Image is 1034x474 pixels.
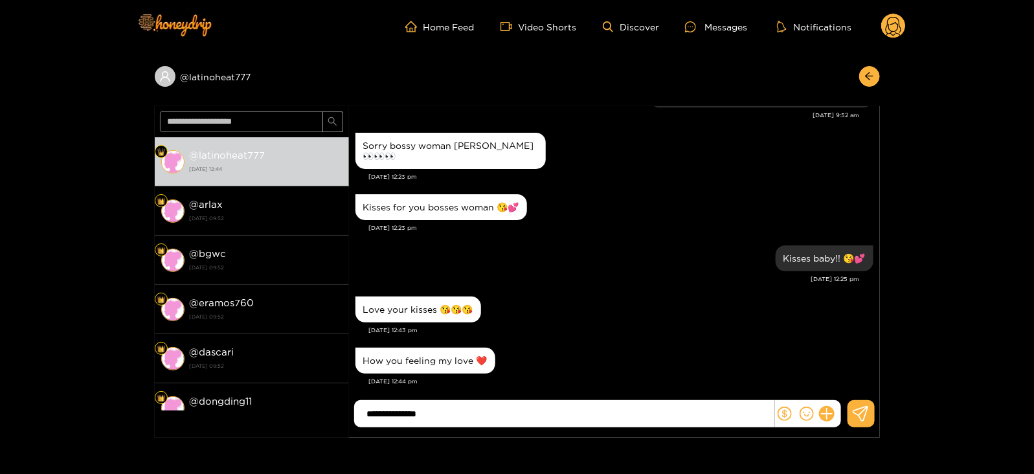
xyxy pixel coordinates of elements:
div: Messages [685,19,747,34]
img: Fan Level [157,247,165,254]
div: Aug. 26, 12:43 pm [355,297,481,322]
a: Video Shorts [500,21,577,32]
button: dollar [775,404,794,423]
span: dollar [778,407,792,421]
strong: @ dascari [190,346,234,357]
img: Fan Level [157,296,165,304]
img: conversation [161,199,185,223]
a: Discover [603,21,659,32]
span: search [328,117,337,128]
strong: @ dongding11 [190,396,253,407]
div: [DATE] 12:25 pm [355,275,860,284]
div: Aug. 26, 12:44 pm [355,348,495,374]
div: Love your kisses 😘😘😘 [363,304,473,315]
strong: [DATE] 09:52 [190,311,343,322]
div: [DATE] 12:23 pm [369,172,873,181]
span: video-camera [500,21,519,32]
strong: @ eramos760 [190,297,254,308]
img: conversation [161,396,185,420]
button: search [322,111,343,132]
div: Aug. 26, 12:23 pm [355,194,527,220]
img: Fan Level [157,345,165,353]
button: Notifications [773,20,855,33]
div: How you feeling my love ❤️ [363,356,488,366]
strong: [DATE] 09:52 [190,262,343,273]
strong: [DATE] 09:52 [190,212,343,224]
img: conversation [161,298,185,321]
img: Fan Level [157,198,165,205]
img: conversation [161,347,185,370]
div: [DATE] 12:23 pm [369,223,873,232]
div: Kisses baby!! 😘💕 [783,253,866,264]
button: arrow-left [859,66,880,87]
img: Fan Level [157,394,165,402]
span: home [405,21,423,32]
strong: @ latinoheat777 [190,150,265,161]
img: Fan Level [157,148,165,156]
img: conversation [161,249,185,272]
strong: [DATE] 12:44 [190,163,343,175]
div: Aug. 26, 12:25 pm [776,245,873,271]
div: Kisses for you bosses woman 😘💕 [363,202,519,212]
span: smile [800,407,814,421]
div: [DATE] 12:44 pm [369,377,873,386]
div: Aug. 26, 12:23 pm [355,133,546,169]
strong: [DATE] 09:52 [190,409,343,421]
div: [DATE] 9:52 am [355,111,860,120]
div: Sorry bossy woman [PERSON_NAME] 👀👀👀 [363,141,538,161]
span: user [159,71,171,82]
div: [DATE] 12:43 pm [369,326,873,335]
strong: @ arlax [190,199,223,210]
span: arrow-left [864,71,874,82]
img: conversation [161,150,185,174]
strong: @ bgwc [190,248,227,259]
strong: [DATE] 09:52 [190,360,343,372]
div: @latinoheat777 [155,66,349,87]
a: Home Feed [405,21,475,32]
